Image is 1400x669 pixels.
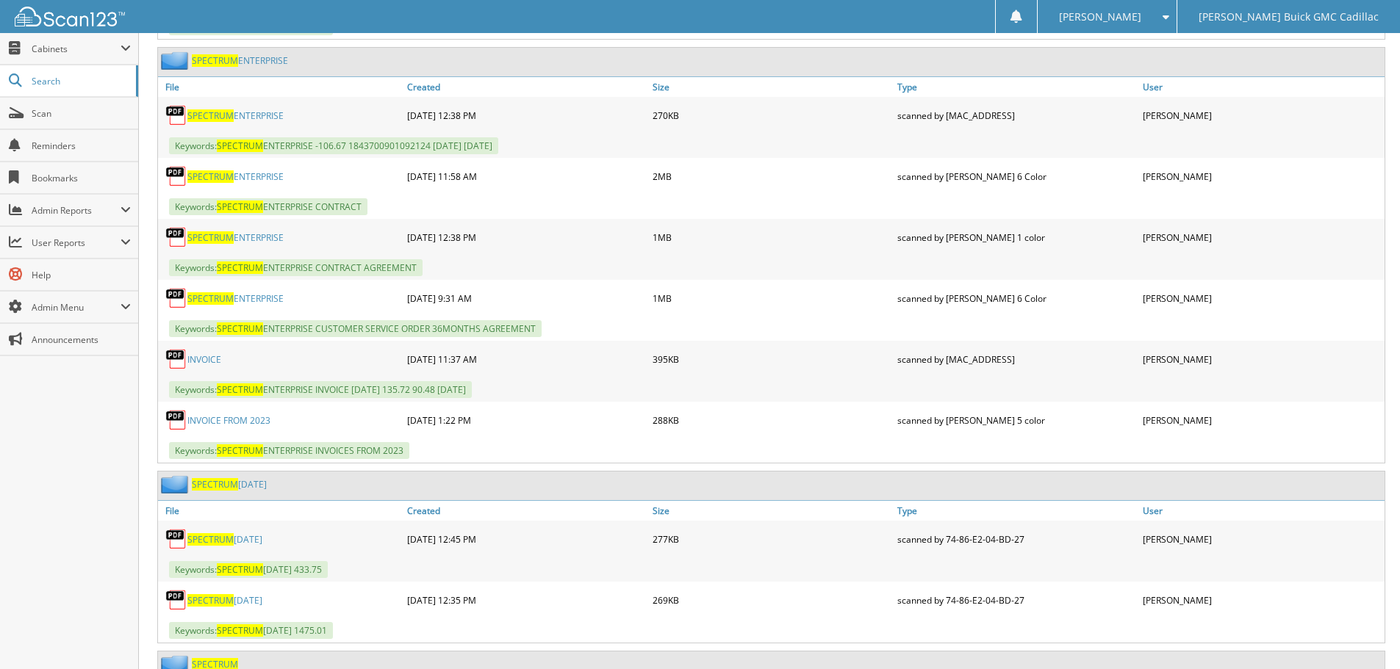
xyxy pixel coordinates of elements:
span: SPECTRUM [217,140,263,152]
img: folder2.png [161,51,192,70]
div: [PERSON_NAME] [1139,344,1385,374]
a: File [158,501,403,521]
a: SPECTRUM[DATE] [192,478,267,491]
span: SPECTRUM [187,231,234,244]
div: [DATE] 12:38 PM [403,223,649,252]
img: scan123-logo-white.svg [15,7,125,26]
img: PDF.png [165,165,187,187]
span: Admin Menu [32,301,121,314]
div: scanned by 74-86-E2-04-BD-27 [894,585,1139,615]
div: 1MB [649,223,894,252]
div: [DATE] 12:35 PM [403,585,649,615]
span: Keywords: [DATE] 1475.01 [169,622,333,639]
a: INVOICE FROM 2023 [187,414,270,427]
a: SPECTRUMENTERPRISE [192,54,288,67]
div: 1MB [649,283,894,313]
span: SPECTRUM [217,624,263,637]
a: Type [894,77,1139,97]
div: [PERSON_NAME] [1139,223,1385,252]
span: SPECTRUM [187,170,234,183]
div: 270KB [649,101,894,130]
a: SPECTRUM[DATE] [187,533,262,546]
div: 2MB [649,162,894,191]
a: Created [403,77,649,97]
span: Keywords: ENTERPRISE -106.67 1843700901092124 [DATE] [DATE] [169,137,498,154]
span: Cabinets [32,43,121,55]
span: Keywords: ENTERPRISE INVOICE [DATE] 135.72 90.48 [DATE] [169,381,472,398]
div: [DATE] 1:22 PM [403,405,649,435]
a: User [1139,77,1385,97]
span: SPECTRUM [192,54,238,67]
img: PDF.png [165,528,187,550]
a: SPECTRUMENTERPRISE [187,109,284,122]
span: SPECTRUM [187,533,234,546]
div: scanned by [MAC_ADDRESS] [894,344,1139,374]
span: SPECTRUM [217,322,263,335]
div: [DATE] 9:31 AM [403,283,649,313]
span: Announcements [32,333,131,346]
span: Admin Reports [32,204,121,217]
a: INVOICE [187,353,221,366]
span: SPECTRUM [187,109,234,122]
div: [PERSON_NAME] [1139,101,1385,130]
span: SPECTRUM [187,594,234,607]
div: 277KB [649,524,894,554]
div: [DATE] 11:58 AM [403,162,649,191]
span: SPECTRUM [217,200,263,213]
span: SPECTRUM [217,444,263,457]
a: Created [403,501,649,521]
span: SPECTRUM [217,563,263,576]
a: SPECTRUMENTERPRISE [187,170,284,183]
span: Help [32,269,131,281]
a: User [1139,501,1385,521]
div: scanned by [PERSON_NAME] 5 color [894,405,1139,435]
span: [PERSON_NAME] [1059,12,1141,21]
span: Keywords: [DATE] 433.75 [169,561,328,578]
div: scanned by [PERSON_NAME] 1 color [894,223,1139,252]
span: SPECTRUM [187,292,234,305]
span: SPECTRUM [192,478,238,491]
a: File [158,77,403,97]
img: PDF.png [165,104,187,126]
span: Keywords: ENTERPRISE CUSTOMER SERVICE ORDER 36MONTHS AGREEMENT [169,320,542,337]
img: PDF.png [165,287,187,309]
div: [PERSON_NAME] [1139,585,1385,615]
span: Search [32,75,129,87]
a: SPECTRUMENTERPRISE [187,231,284,244]
div: [PERSON_NAME] [1139,405,1385,435]
div: [DATE] 11:37 AM [403,344,649,374]
span: Keywords: ENTERPRISE CONTRACT [169,198,367,215]
a: Size [649,501,894,521]
span: User Reports [32,236,121,249]
span: SPECTRUM [217,261,263,274]
span: Keywords: ENTERPRISE CONTRACT AGREEMENT [169,259,423,276]
div: [DATE] 12:45 PM [403,524,649,554]
div: 395KB [649,344,894,374]
img: PDF.png [165,409,187,431]
span: Keywords: ENTERPRISE INVOICES FROM 2023 [169,442,409,459]
a: SPECTRUM[DATE] [187,594,262,607]
div: [DATE] 12:38 PM [403,101,649,130]
div: 288KB [649,405,894,435]
div: 269KB [649,585,894,615]
a: Type [894,501,1139,521]
div: scanned by [PERSON_NAME] 6 Color [894,162,1139,191]
span: Reminders [32,140,131,152]
div: scanned by [PERSON_NAME] 6 Color [894,283,1139,313]
span: Bookmarks [32,172,131,184]
iframe: Chat Widget [1327,599,1400,669]
div: [PERSON_NAME] [1139,283,1385,313]
img: PDF.png [165,589,187,611]
a: SPECTRUMENTERPRISE [187,292,284,305]
span: SPECTRUM [217,383,263,396]
img: PDF.png [165,348,187,370]
span: Scan [32,107,131,120]
div: [PERSON_NAME] [1139,524,1385,554]
span: [PERSON_NAME] Buick GMC Cadillac [1199,12,1379,21]
div: scanned by [MAC_ADDRESS] [894,101,1139,130]
div: [PERSON_NAME] [1139,162,1385,191]
img: PDF.png [165,226,187,248]
div: scanned by 74-86-E2-04-BD-27 [894,524,1139,554]
a: Size [649,77,894,97]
